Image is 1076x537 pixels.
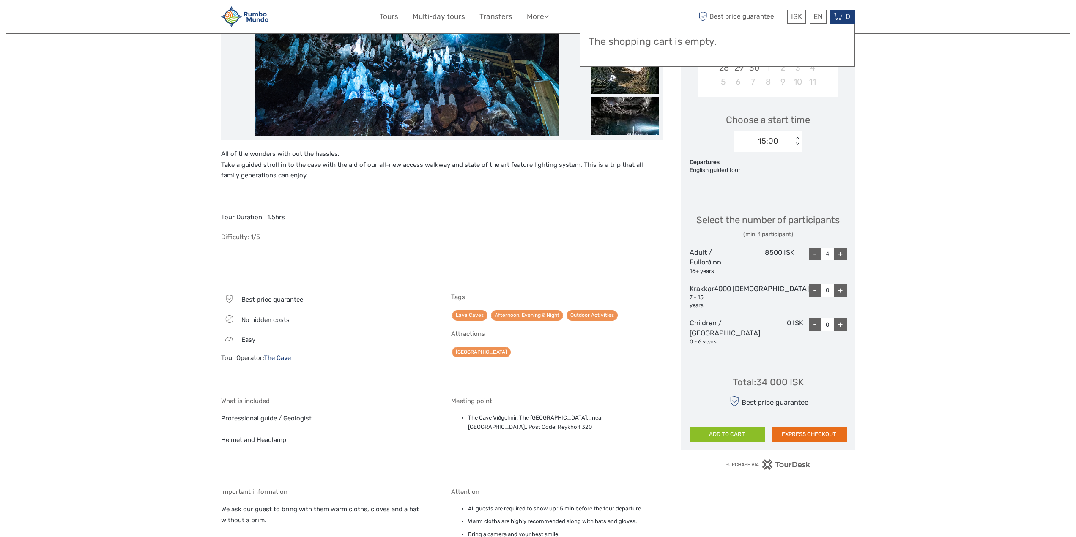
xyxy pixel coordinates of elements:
img: 3882324a34094246a43824f5823403fa_slider_thumbnail.jpeg [591,97,659,135]
h5: What is included [221,397,433,405]
div: Choose Thursday, October 2nd, 2025 [775,61,790,75]
div: EN [810,10,827,24]
div: 15:00 [758,136,778,147]
div: Choose Saturday, October 4th, 2025 [805,61,820,75]
li: All guests are required to show up 15 min before the tour departure. [468,504,663,513]
div: 7 - 15 years [690,294,714,310]
div: < > [794,137,801,146]
div: Adult / Fullorðinn [690,248,742,275]
h5: Attractions [451,330,663,338]
div: 0 ISK [760,318,804,346]
div: English guided tour [690,166,847,174]
p: We're away right now. Please check back later! [12,15,96,22]
div: Choose Monday, October 6th, 2025 [731,75,746,89]
div: Choose Saturday, October 11th, 2025 [805,75,820,89]
div: 16+ years [690,267,742,275]
span: No hidden costs [241,316,290,324]
h5: Difficulty: 1/5 [221,233,663,241]
div: Total : 34 000 ISK [733,376,804,389]
img: 985b1baaa8f34bc8b7574ececeae9f0c_slider_thumbnail.jpeg [591,56,659,94]
div: 0 - 6 years [690,338,760,346]
h5: Tags [451,293,663,301]
div: Choose Wednesday, October 8th, 2025 [761,75,775,89]
div: Select the number of participants [696,213,840,238]
button: ADD TO CART [690,427,765,442]
div: Choose Monday, September 29th, 2025 [731,61,746,75]
h5: Attention [451,488,663,496]
div: Best price guarantee [728,394,808,409]
a: More [527,11,549,23]
div: - [809,284,821,297]
button: Open LiveChat chat widget [97,13,107,23]
a: Transfers [479,11,512,23]
div: Tour Operator: [221,354,433,363]
a: Lava Caves [452,310,487,321]
span: 0 [844,12,851,21]
li: Warm cloths are highly recommended along with hats and gloves. [468,517,663,526]
div: Departures [690,158,847,166]
span: Easy [241,336,255,343]
img: PurchaseViaTourDesk.png [725,459,811,470]
span: Best price guarantee [697,10,785,24]
div: Choose Tuesday, October 7th, 2025 [746,75,761,89]
h5: Important information [221,488,433,496]
div: (min. 1 participant) [696,230,840,239]
div: Choose Wednesday, October 1st, 2025 [761,61,775,75]
div: Choose Sunday, October 5th, 2025 [716,75,731,89]
div: + [834,318,847,331]
button: EXPRESS CHECKOUT [772,427,847,442]
div: Choose Tuesday, September 30th, 2025 [746,61,761,75]
div: + [834,284,847,297]
div: Children / [GEOGRAPHIC_DATA] [690,318,760,346]
div: 8500 ISK [742,248,794,275]
div: Krakkar [690,284,714,310]
div: Choose Friday, October 10th, 2025 [790,75,805,89]
div: 4000 [DEMOGRAPHIC_DATA] [714,284,809,310]
h3: The shopping cart is empty. [589,36,846,48]
h5: Meeting point [451,397,663,405]
p: Professional guide / Geologist. Helmet and Headlamp. [221,413,433,456]
div: - [809,318,821,331]
span: Choose a start time [726,113,810,126]
a: Multi-day tours [413,11,465,23]
p: Tour Duration: 1.5hrs [221,212,663,223]
img: 1892-3cdabdab-562f-44e9-842e-737c4ae7dc0a_logo_small.jpg [221,6,268,27]
a: The Cave [264,354,291,362]
div: - [809,248,821,260]
span: ISK [791,12,802,21]
li: The Cave Víðgelmir, The [GEOGRAPHIC_DATA], , near [GEOGRAPHIC_DATA],, Post Code: Reykholt 320 [468,413,663,432]
div: Choose Friday, October 3rd, 2025 [790,61,805,75]
a: [GEOGRAPHIC_DATA] [452,347,511,357]
div: Choose Sunday, September 28th, 2025 [716,61,731,75]
span: Best price guarantee [241,296,303,303]
div: Choose Thursday, October 9th, 2025 [775,75,790,89]
p: All of the wonders with out the hassles. Take a guided stroll in to the cave with the aid of our ... [221,149,663,181]
a: Outdoor Activities [567,310,618,321]
a: Tours [380,11,398,23]
a: Afternoon, Evening & Night [491,310,563,321]
div: + [834,248,847,260]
